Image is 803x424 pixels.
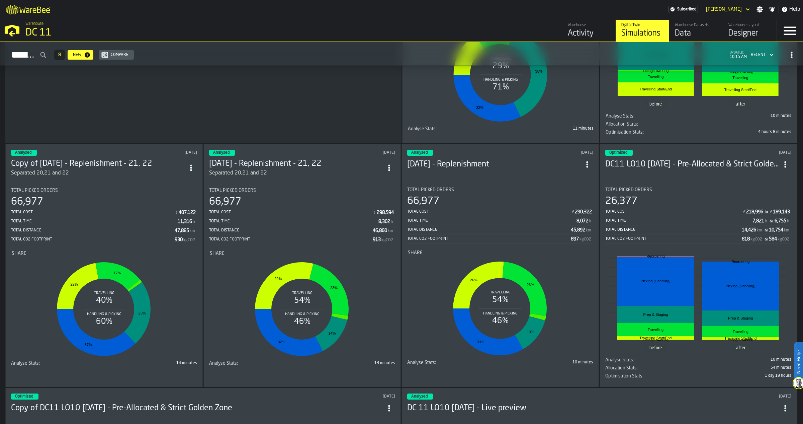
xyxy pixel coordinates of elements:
[750,237,762,242] span: kgCO2
[606,130,644,135] span: Optimisation Stats:
[209,188,395,193] div: Title
[11,169,185,177] div: Separated 20,21 and 22
[175,237,183,242] div: Stat Value
[99,50,134,60] button: button-Compare
[12,251,196,359] div: stat-Share
[605,373,697,379] div: Title
[700,114,792,118] div: 10 minutes
[600,144,797,387] div: ItemListCard-DashboardItemContainer
[668,6,698,13] div: Menu Subscription
[25,21,43,26] span: Warehouse
[408,250,593,256] div: Title
[706,7,742,12] div: DropdownMenuValue-Kim Jonsson
[407,360,499,365] div: Title
[11,403,383,414] div: Copy of DC11 LO10 2024-08-14 - Pre-Allocated & Strict Golden Zone
[209,169,267,177] div: Separated 20,21 and 22
[209,188,395,244] div: stat-Total Picked Orders
[746,209,763,215] div: Stat Value
[209,237,373,242] div: Total CO2 Footprint
[190,229,195,233] span: km
[105,361,197,365] div: 14 minutes
[770,210,772,215] span: €
[175,228,189,233] div: Stat Value
[388,229,393,233] span: km
[723,20,776,42] a: link-to-/wh/i/2e91095d-d0fa-471d-87cf-b9f7f81665fc/designer
[373,237,381,242] div: Stat Value
[373,228,387,233] div: Stat Value
[605,373,791,381] span: 2,553,150
[743,210,745,215] span: €
[605,187,791,193] div: Title
[700,357,791,362] div: 10 minutes
[784,228,789,233] span: km
[209,183,395,369] section: card-SimulationDashboardCard-analyzed
[11,394,38,400] div: status-3 2
[669,20,723,42] a: link-to-/wh/i/2e91095d-d0fa-471d-87cf-b9f7f81665fc/data
[408,126,500,132] div: Title
[675,28,717,39] div: Data
[769,227,783,233] div: Stat Value
[409,16,593,125] div: stat-Share
[25,27,206,39] div: DC 11
[605,187,652,193] span: Total Picked Orders
[11,158,185,169] div: Copy of 2025-10-06 - Replenishment - 21, 22
[605,209,742,214] div: Total Cost
[575,209,592,215] div: Stat Value
[209,150,235,156] div: status-3 2
[209,169,383,177] div: Separated 20,21 and 22
[730,51,747,55] span: updated:
[571,227,585,233] div: Stat Value
[209,196,241,208] div: 66,977
[586,228,591,233] span: km
[210,251,225,256] span: Share
[606,122,791,130] div: stat-Allocation Stats:
[179,210,196,215] div: Stat Value
[795,343,802,380] label: Need Help?
[572,210,574,215] span: €
[700,373,791,378] div: 1 day 19 hours
[407,187,593,243] div: stat-Total Picked Orders
[514,150,594,155] div: Updated: 10/6/2025, 10:27:47 AM Created: 9/30/2025, 8:31:22 AM
[605,357,697,363] div: Title
[606,130,697,135] div: Title
[213,151,230,155] span: Analysed
[605,159,779,170] div: DC11 LO10 2024-08-14 - Pre-Allocated & Strict Golden Zone
[650,346,662,351] text: before
[11,403,383,414] h3: Copy of DC11 LO10 [DATE] - Pre-Allocated & Strict Golden Zone
[407,394,433,400] div: status-3 2
[621,23,664,27] div: Digital Twin
[606,130,791,138] div: stat-Optimisation Stats:
[209,228,373,233] div: Total Distance
[700,365,791,370] div: 54 minutes
[391,220,393,224] span: h
[58,53,61,57] span: 8
[209,210,373,215] div: Total Cost
[407,360,436,365] span: Analyse Stats:
[407,187,593,193] div: Title
[606,122,697,127] div: Title
[773,209,790,215] div: Stat Value
[407,403,779,414] div: DC 11 LO10 2024-10-07 - Live preview
[613,394,792,399] div: Updated: 8/4/2025, 12:32:45 PM Created: 10/4/2024, 10:22:42 AM
[303,361,395,365] div: 13 minutes
[209,158,383,169] div: 2025-10-06 - Replenishment - 21, 22
[606,122,638,127] span: Allocation Stats:
[5,144,203,387] div: ItemListCard-DashboardItemContainer
[210,251,394,256] div: Title
[568,28,610,39] div: Activity
[209,361,395,369] div: stat-Analyse Stats:
[606,114,697,119] div: Title
[766,6,778,13] label: button-toggle-Notifications
[502,126,594,131] div: 11 minutes
[118,150,197,155] div: Updated: 10/6/2025, 1:12:50 PM Created: 10/6/2025, 12:51:56 PM
[377,210,394,215] div: Stat Value
[209,361,301,366] div: Title
[316,150,395,155] div: Updated: 10/6/2025, 12:03:08 PM Created: 10/6/2025, 12:02:24 PM
[407,218,576,223] div: Total Time
[374,211,376,215] span: €
[407,159,581,170] div: 2025-10-06 - Replenishment
[605,365,697,371] div: Title
[203,144,401,387] div: ItemListCard-DashboardItemContainer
